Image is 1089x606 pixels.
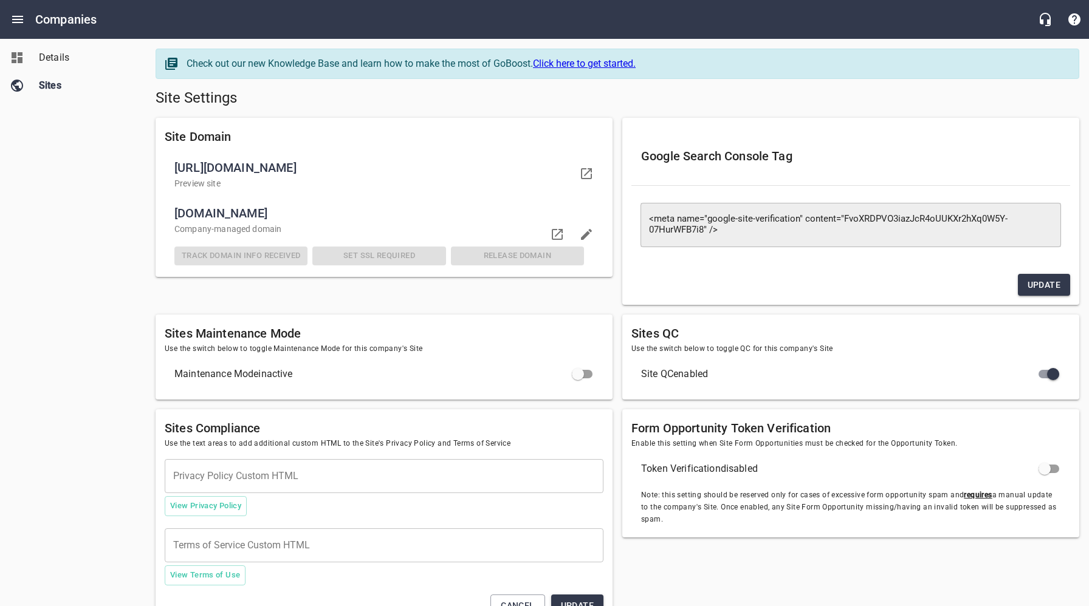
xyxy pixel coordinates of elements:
[156,89,1079,108] h5: Site Settings
[165,343,603,355] span: Use the switch below to toggle Maintenance Mode for this company's Site
[641,489,1060,526] span: Note: this setting should be reserved only for cases of excessive form opportunity spam and a man...
[572,159,601,188] a: Visit your domain
[641,367,1041,381] span: Site QC enabled
[543,220,572,249] a: Visit domain
[165,127,603,146] h6: Site Domain
[3,5,32,34] button: Open drawer
[1028,277,1060,293] span: Update
[631,418,1070,438] h6: Form Opportunity Token Verification
[572,220,601,249] button: Edit domain
[165,438,603,450] span: Use the text areas to add additional custom HTML to the Site's Privacy Policy and Terms of Service
[39,78,131,93] span: Sites
[174,203,584,223] span: [DOMAIN_NAME]
[172,220,586,238] div: Company -managed domain
[631,438,1070,450] span: Enable this setting when Site Form Opportunities must be checked for the Opportunity Token.
[649,214,1053,236] textarea: <meta name="google-site-verification" content="FvoXRDPVO3iazJcR4oUUKXr2hXq0W5Y-07HurWFB7i8" />
[533,58,636,69] a: Click here to get started.
[174,158,574,177] span: [URL][DOMAIN_NAME]
[187,56,1067,71] div: Check out our new Knowledge Base and learn how to make the most of GoBoost.
[165,324,603,343] h6: Sites Maintenance Mode
[631,343,1070,355] span: Use the switch below to toggle QC for this company's Site
[170,499,241,513] span: View Privacy Policy
[35,10,97,29] h6: Companies
[964,491,992,499] u: requires
[39,50,131,65] span: Details
[631,324,1070,343] h6: Sites QC
[641,461,1041,476] span: Token Verification disabled
[1018,274,1070,296] button: Update
[1031,5,1060,34] button: Live Chat
[174,177,574,190] p: Preview site
[641,146,1060,166] h6: Google Search Console Tag
[170,568,240,582] span: View Terms of Use
[1060,5,1089,34] button: Support Portal
[165,496,247,516] button: View Privacy Policy
[174,367,574,381] span: Maintenance Mode inactive
[165,565,246,585] button: View Terms of Use
[165,418,603,438] h6: Sites Compliance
